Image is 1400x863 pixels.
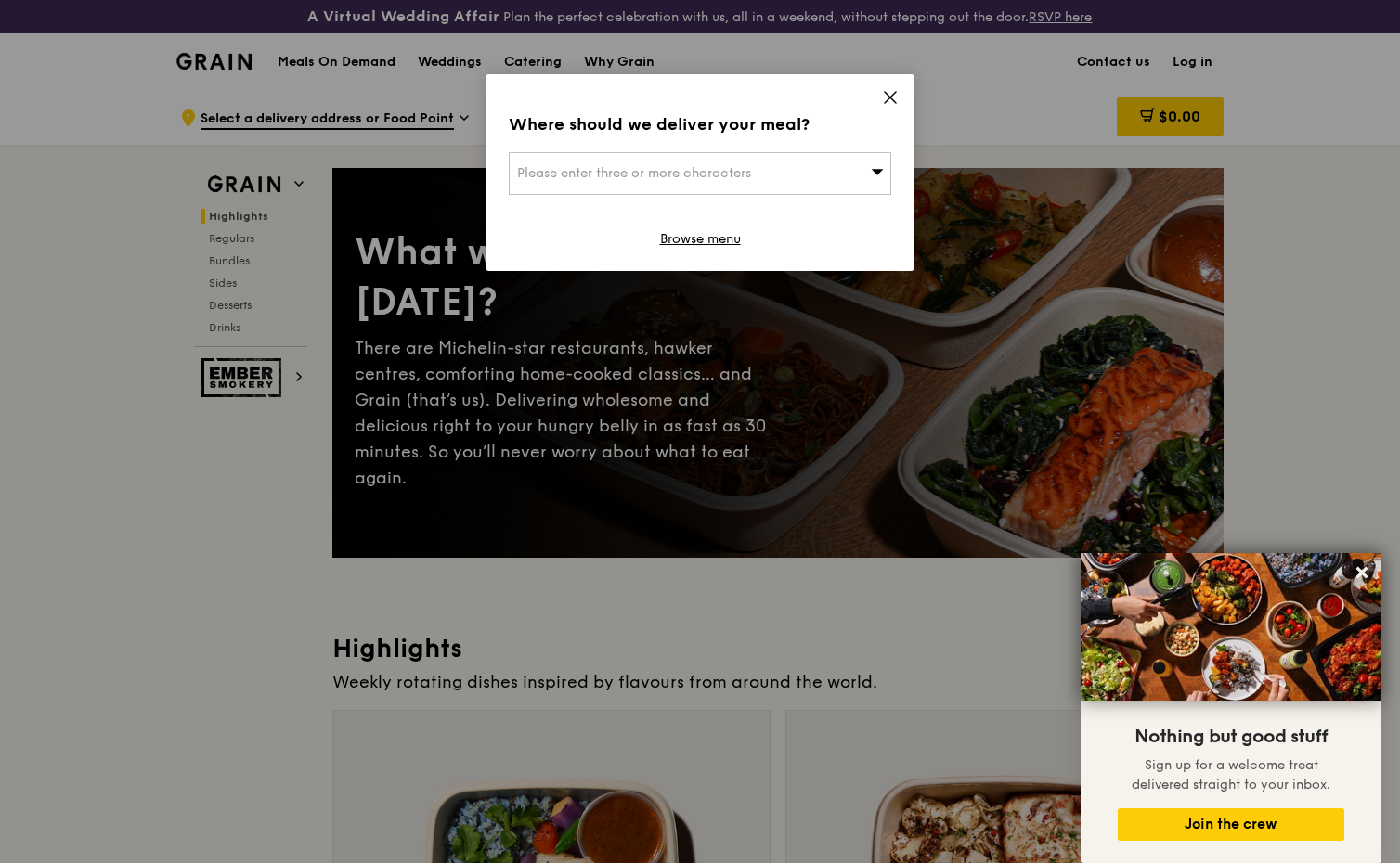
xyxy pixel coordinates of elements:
[1118,808,1344,841] button: Join the crew
[517,165,751,181] span: Please enter three or more characters
[1347,558,1377,587] button: Close
[1081,553,1381,701] img: DSC07876-Edit02-Large.jpeg
[660,230,741,249] a: Browse menu
[509,111,891,137] div: Where should we deliver your meal?
[1132,757,1330,792] span: Sign up for a welcome treat delivered straight to your inbox.
[1134,726,1328,748] span: Nothing but good stuff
